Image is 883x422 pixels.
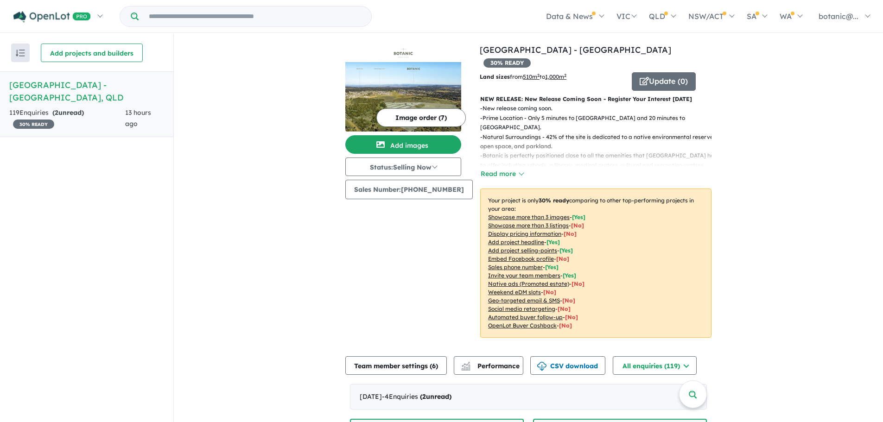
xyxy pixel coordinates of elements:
[488,289,541,296] u: Weekend eDM slots
[556,255,569,262] span: [ No ]
[480,169,524,179] button: Read more
[350,384,707,410] div: [DATE]
[125,108,151,128] span: 13 hours ago
[480,132,719,151] p: - Natural Surroundings - 42% of the site is dedicated to a native environmental reserve, open spa...
[819,12,858,21] span: botanic@...
[488,322,557,329] u: OpenLot Buyer Cashback
[454,356,523,375] button: Performance
[345,180,473,199] button: Sales Number:[PHONE_NUMBER]
[345,44,461,132] a: Botanic Estate - Highfields LogoBotanic Estate - Highfields
[572,214,585,220] span: [ Yes ]
[140,6,369,26] input: Try estate name, suburb, builder or developer
[632,72,696,91] button: Update (0)
[537,362,546,371] img: download icon
[480,73,510,80] b: Land sizes
[16,50,25,57] img: sort.svg
[540,73,566,80] span: to
[480,189,711,338] p: Your project is only comparing to other top-performing projects in your area: - - - - - - - - - -...
[349,47,457,58] img: Botanic Estate - Highfields Logo
[488,230,561,237] u: Display pricing information
[9,79,164,104] h5: [GEOGRAPHIC_DATA] - [GEOGRAPHIC_DATA] , QLD
[376,108,466,127] button: Image order (7)
[572,280,584,287] span: [No]
[432,362,436,370] span: 6
[530,356,605,375] button: CSV download
[345,62,461,132] img: Botanic Estate - Highfields
[13,11,91,23] img: Openlot PRO Logo White
[565,314,578,321] span: [No]
[488,214,570,220] u: Showcase more than 3 images
[564,230,577,237] span: [ No ]
[488,280,569,287] u: Native ads (Promoted estate)
[488,314,563,321] u: Automated buyer follow-up
[564,73,566,78] sup: 2
[545,264,559,271] span: [ Yes ]
[488,297,560,304] u: Geo-targeted email & SMS
[480,151,719,170] p: - Botanic is perfectly positioned close to all the amenities that [GEOGRAPHIC_DATA] has to offer ...
[13,120,54,129] span: 30 % READY
[488,255,554,262] u: Embed Facebook profile
[562,297,575,304] span: [No]
[382,392,451,401] span: - 4 Enquir ies
[563,272,576,279] span: [ Yes ]
[345,157,461,176] button: Status:Selling Now
[55,108,58,117] span: 2
[420,392,451,401] strong: ( unread)
[52,108,84,117] strong: ( unread)
[559,322,572,329] span: [No]
[345,135,461,154] button: Add images
[543,289,556,296] span: [No]
[483,58,531,68] span: 30 % READY
[537,73,540,78] sup: 2
[488,239,544,246] u: Add project headline
[480,94,711,104] p: NEW RELEASE: New Release Coming Soon - Register Your Interest [DATE]
[480,72,625,82] p: from
[488,222,569,229] u: Showcase more than 3 listings
[545,73,566,80] u: 1,000 m
[9,107,125,130] div: 119 Enquir ies
[488,247,557,254] u: Add project selling-points
[613,356,697,375] button: All enquiries (119)
[546,239,560,246] span: [ Yes ]
[422,392,426,401] span: 2
[488,264,543,271] u: Sales phone number
[462,362,470,367] img: line-chart.svg
[480,104,719,113] p: - New release coming soon.
[488,272,560,279] u: Invite your team members
[559,247,573,254] span: [ Yes ]
[345,356,447,375] button: Team member settings (6)
[571,222,584,229] span: [ No ]
[558,305,571,312] span: [No]
[41,44,143,62] button: Add projects and builders
[539,197,569,204] b: 30 % ready
[480,113,719,132] p: - Prime Location - Only 5 minutes to [GEOGRAPHIC_DATA] and 20 minutes to [GEOGRAPHIC_DATA].
[488,305,555,312] u: Social media retargeting
[463,362,520,370] span: Performance
[523,73,540,80] u: 510 m
[461,365,470,371] img: bar-chart.svg
[480,44,671,55] a: [GEOGRAPHIC_DATA] - [GEOGRAPHIC_DATA]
